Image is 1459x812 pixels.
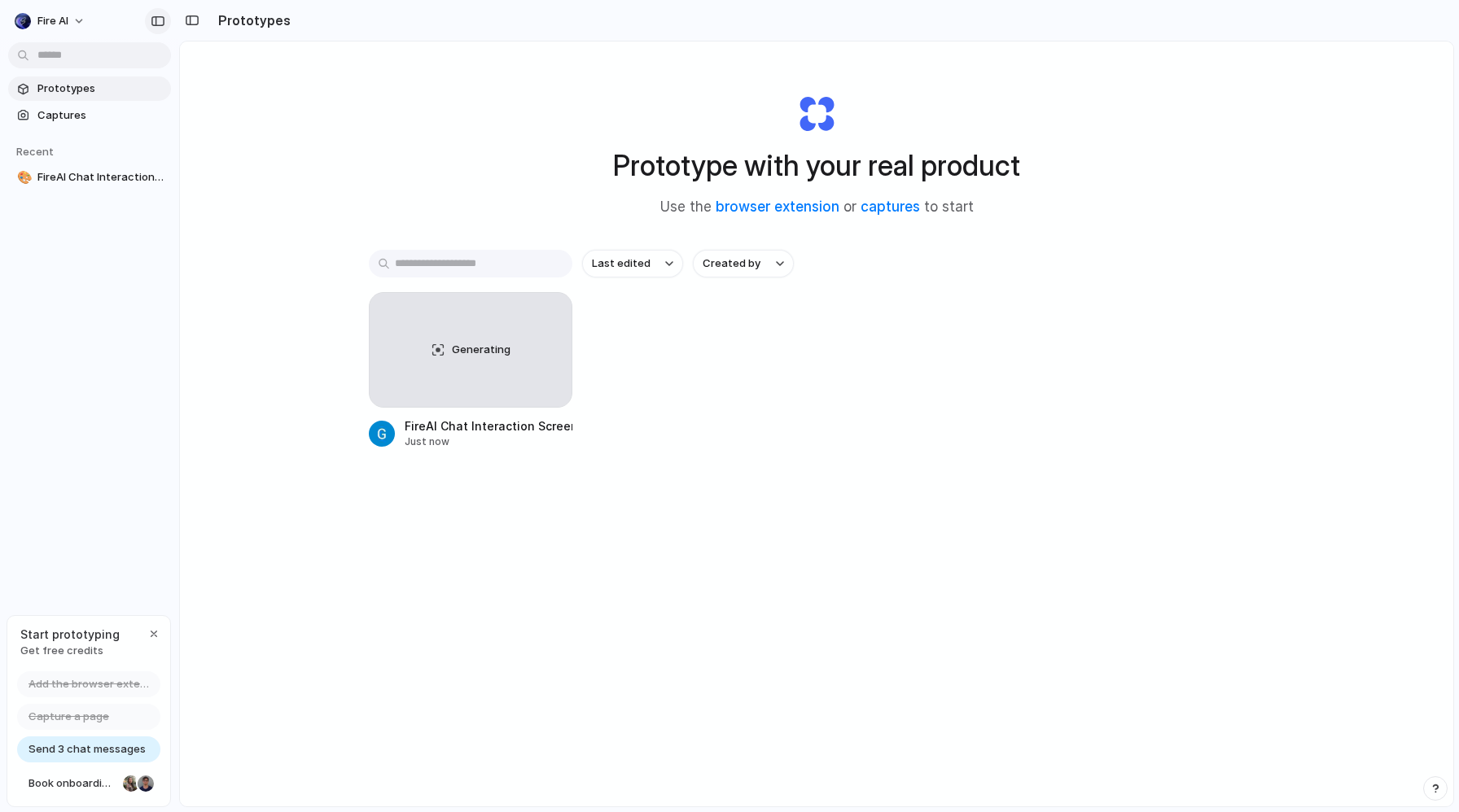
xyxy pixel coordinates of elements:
[28,709,109,725] span: Capture a page
[37,169,164,186] span: FireAI Chat Interaction Screen
[16,145,54,158] span: Recent
[8,103,171,128] a: Captures
[28,676,151,692] span: Add the browser extension
[37,107,164,124] span: Captures
[212,11,291,30] h2: Prototypes
[17,168,28,187] div: 🎨
[20,643,120,659] span: Get free credits
[693,250,794,277] button: Created by
[20,626,120,643] span: Start prototyping
[716,199,839,215] a: browser extension
[15,169,31,186] button: 🎨
[8,165,171,190] a: 🎨FireAI Chat Interaction Screen
[37,13,68,29] span: Fire AI
[369,292,572,449] a: GeneratingFireAI Chat Interaction ScreenJust now
[405,434,572,449] div: Just now
[703,255,760,272] span: Created by
[861,199,920,215] a: captures
[28,741,146,757] span: Send 3 chat messages
[452,342,510,358] span: Generating
[660,197,974,218] span: Use the or to start
[592,255,651,272] span: Last edited
[613,144,1020,187] h1: Prototype with your real product
[37,81,164,97] span: Prototypes
[121,774,141,793] div: Nicole Kubica
[582,250,683,277] button: Last edited
[17,771,160,797] a: Book onboarding call
[8,8,94,34] button: Fire AI
[136,774,156,793] div: Christian Iacullo
[405,417,572,434] div: FireAI Chat Interaction Screen
[8,76,171,101] a: Prototypes
[28,775,116,792] span: Book onboarding call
